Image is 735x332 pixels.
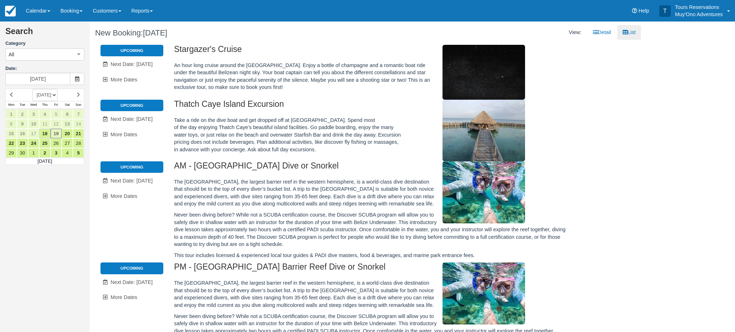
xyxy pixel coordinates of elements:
span: Next Date: [DATE] [111,279,153,285]
p: Tours Reservations [675,4,723,11]
a: 30 [17,148,28,158]
span: More Dates [111,294,137,300]
th: Wed [28,101,39,109]
a: Next Date: [DATE] [100,57,163,72]
th: Tue [17,101,28,109]
th: Thu [39,101,50,109]
span: [DATE] [143,28,167,37]
a: 6 [62,109,73,119]
label: Category [5,40,84,47]
h2: AM - [GEOGRAPHIC_DATA] Dive or Snorkel [174,161,569,175]
span: All [9,51,14,58]
a: 26 [51,138,62,148]
a: 23 [17,138,28,148]
a: 3 [28,109,39,119]
span: Next Date: [DATE] [111,116,153,122]
a: 7 [73,109,84,119]
th: Fri [51,101,62,109]
span: More Dates [111,193,137,199]
a: 25 [39,138,50,148]
p: This tour includes licensed & experienced local tour guides & PADI dive masters, food & beverages... [174,252,569,259]
span: Next Date: [DATE] [111,61,153,67]
img: M296-1 [443,100,525,161]
h2: Search [5,27,84,40]
span: Next Date: [DATE] [111,178,153,184]
a: 28 [73,138,84,148]
a: 1 [28,148,39,158]
a: 3 [51,148,62,158]
h1: New Booking: [95,29,360,37]
th: Sun [73,101,84,109]
th: Mon [6,101,17,109]
a: 11 [39,119,50,129]
img: M308-1 [443,45,525,100]
a: Next Date: [DATE] [100,112,163,127]
a: 17 [28,129,39,138]
li: Upcoming [100,262,163,274]
a: 21 [73,129,84,138]
a: 2 [39,148,50,158]
a: 18 [39,129,50,138]
label: Date: [5,65,84,72]
p: Take a ride on the dive boat and get dropped off at [GEOGRAPHIC_DATA]. Spend most of the day enjo... [174,117,569,153]
a: 15 [6,129,17,138]
a: 19 [51,129,62,138]
a: 14 [73,119,84,129]
a: 10 [28,119,39,129]
a: 16 [17,129,28,138]
a: 22 [6,138,17,148]
a: 27 [62,138,73,148]
li: View: [563,25,587,40]
a: List [617,25,641,40]
span: Help [638,8,649,14]
h2: PM - [GEOGRAPHIC_DATA] Barrier Reef Dive or Snorkel [174,262,569,276]
img: M295-1 [443,262,525,324]
h2: Thatch Caye Island Excursion [174,100,569,113]
h2: Stargazer's Cruise [174,45,569,58]
li: Upcoming [100,161,163,173]
a: Next Date: [DATE] [100,275,163,290]
img: M294-1 [443,161,525,223]
a: Detail [587,25,617,40]
a: 4 [39,109,50,119]
li: Upcoming [100,45,163,56]
div: T [659,5,671,17]
button: All [5,48,84,61]
a: 9 [17,119,28,129]
a: 13 [62,119,73,129]
a: 12 [51,119,62,129]
p: Never been diving before? While not a SCUBA certification course, the Discover SCUBA program will... [174,211,569,248]
p: An hour long cruise around the [GEOGRAPHIC_DATA]. Enjoy a bottle of champagne and a romantic boat... [174,62,569,91]
a: 4 [62,148,73,158]
img: checkfront-main-nav-mini-logo.png [5,6,16,16]
a: 5 [51,109,62,119]
p: The [GEOGRAPHIC_DATA], the largest barrier reef in the western hemisphere, is a world-class dive ... [174,279,569,309]
i: Help [632,8,637,13]
li: Upcoming [100,100,163,111]
a: 29 [6,148,17,158]
th: Sat [62,101,73,109]
a: 2 [17,109,28,119]
span: More Dates [111,77,137,82]
td: [DATE] [6,158,84,165]
a: 8 [6,119,17,129]
a: 5 [73,148,84,158]
a: 1 [6,109,17,119]
span: More Dates [111,132,137,137]
p: The [GEOGRAPHIC_DATA], the largest barrier reef in the western hemisphere, is a world-class dive ... [174,178,569,208]
a: 24 [28,138,39,148]
a: Next Date: [DATE] [100,174,163,188]
p: Muy'Ono Adventures [675,11,723,18]
a: 20 [62,129,73,138]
